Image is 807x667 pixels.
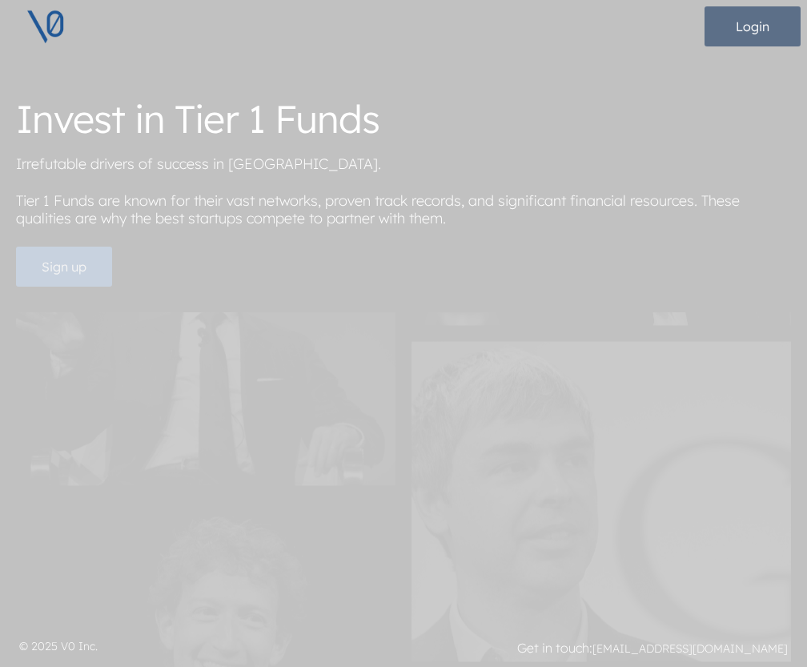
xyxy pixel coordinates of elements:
p: Tier 1 Funds are known for their vast networks, proven track records, and significant financial r... [16,192,791,234]
p: © 2025 V0 Inc. [19,638,394,655]
button: Sign up [16,247,112,287]
button: Login [705,6,801,46]
a: [EMAIL_ADDRESS][DOMAIN_NAME] [592,641,788,656]
h1: Invest in Tier 1 Funds [16,96,791,143]
p: Irrefutable drivers of success in [GEOGRAPHIC_DATA]. [16,155,791,179]
strong: Get in touch: [517,640,592,656]
img: V0 logo [26,6,66,46]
